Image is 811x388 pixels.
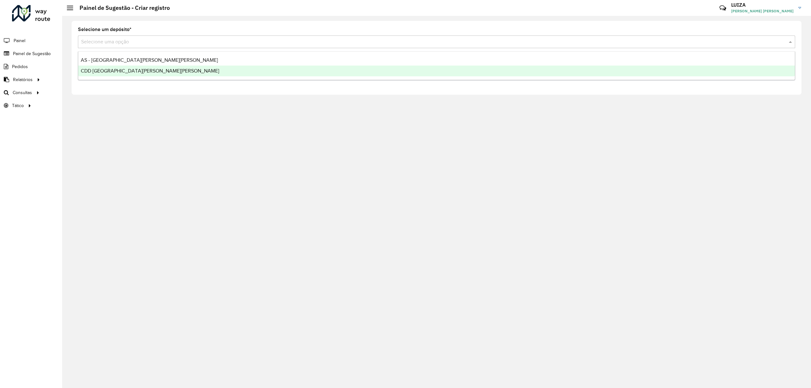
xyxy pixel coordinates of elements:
[731,2,794,8] h3: LUIZA
[731,8,794,14] span: [PERSON_NAME] [PERSON_NAME]
[716,1,730,15] a: Contato Rápido
[78,51,795,80] ng-dropdown-panel: Options list
[81,68,219,73] span: CDD [GEOGRAPHIC_DATA][PERSON_NAME][PERSON_NAME]
[13,76,33,83] span: Relatórios
[12,63,28,70] span: Pedidos
[13,50,51,57] span: Painel de Sugestão
[73,4,170,11] h2: Painel de Sugestão - Criar registro
[78,26,131,33] label: Selecione um depósito
[12,102,24,109] span: Tático
[14,37,25,44] span: Painel
[81,57,218,63] span: AS - [GEOGRAPHIC_DATA][PERSON_NAME][PERSON_NAME]
[13,89,32,96] span: Consultas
